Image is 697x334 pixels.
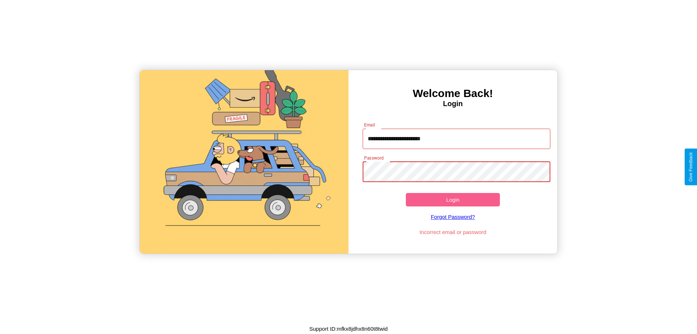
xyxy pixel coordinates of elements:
button: Login [406,193,500,206]
label: Password [364,155,383,161]
div: Give Feedback [688,152,693,182]
a: Forgot Password? [359,206,547,227]
label: Email [364,122,375,128]
p: Incorrect email or password [359,227,547,237]
p: Support ID: mfkx8jdhx8n60t8twid [309,324,388,334]
img: gif [140,70,348,254]
h3: Welcome Back! [348,87,557,100]
h4: Login [348,100,557,108]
